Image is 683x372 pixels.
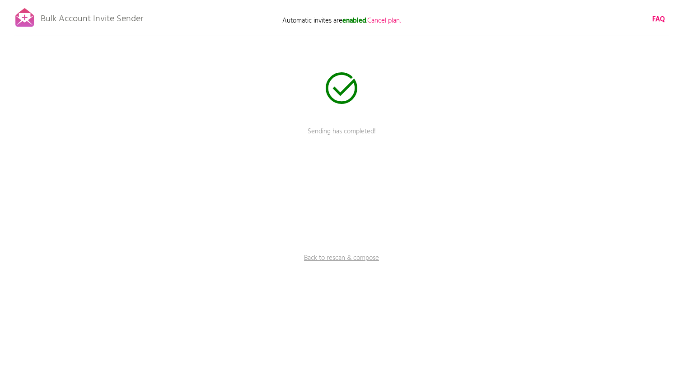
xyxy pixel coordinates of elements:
[367,15,401,26] span: Cancel plan.
[342,15,366,26] b: enabled
[251,16,432,26] p: Automatic invites are .
[41,5,143,28] p: Bulk Account Invite Sender
[652,14,665,24] a: FAQ
[206,253,477,276] a: Back to rescan & compose
[652,14,665,25] b: FAQ
[206,127,477,149] p: Sending has completed!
